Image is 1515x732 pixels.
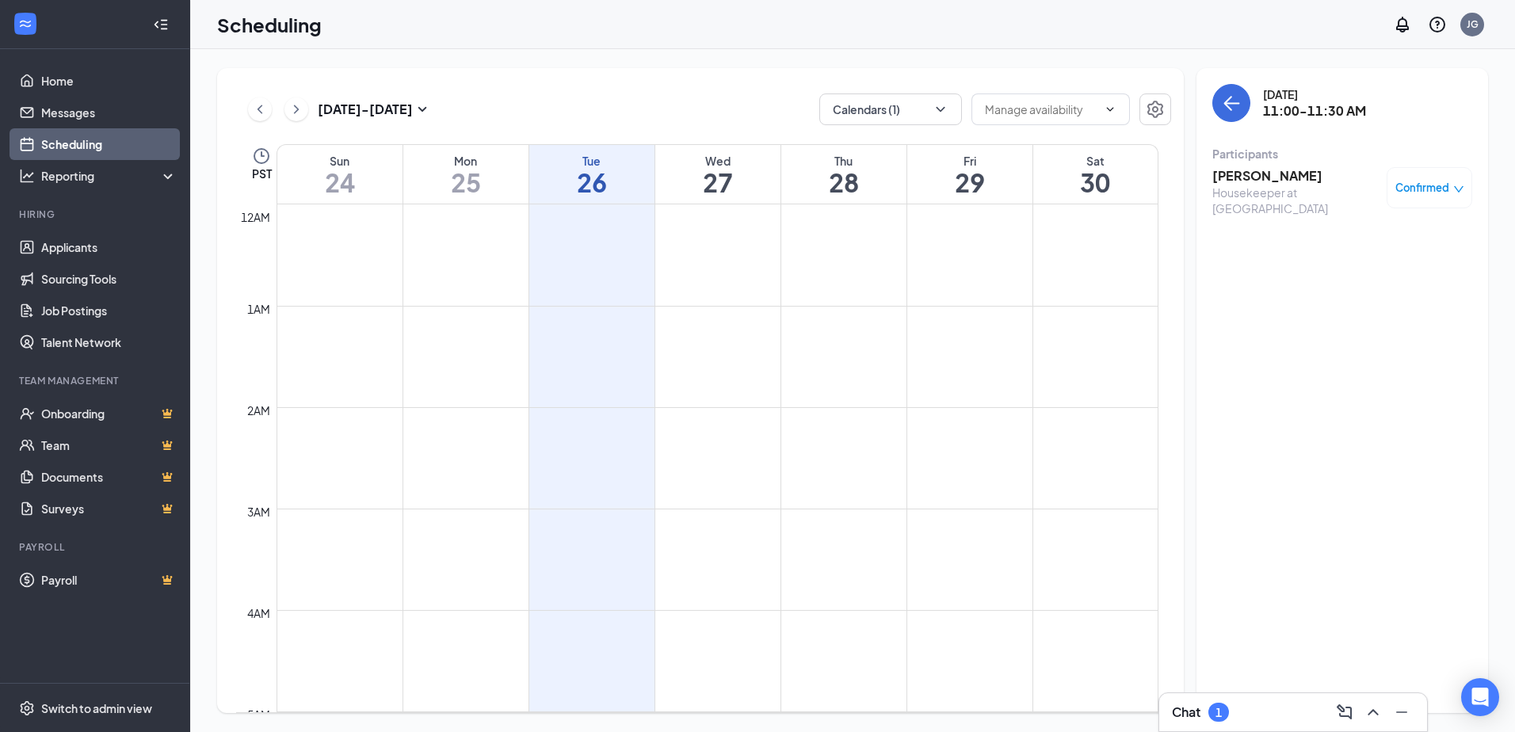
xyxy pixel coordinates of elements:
a: Talent Network [41,326,177,358]
button: back-button [1212,84,1250,122]
svg: ComposeMessage [1335,703,1354,722]
a: Home [41,65,177,97]
a: August 29, 2025 [907,145,1032,204]
div: Sat [1033,153,1158,169]
svg: ChevronDown [1104,103,1116,116]
h1: 27 [655,169,780,196]
div: Payroll [19,540,174,554]
div: Wed [655,153,780,169]
div: Reporting [41,168,177,184]
a: Sourcing Tools [41,263,177,295]
h1: 29 [907,169,1032,196]
a: August 28, 2025 [781,145,906,204]
button: Minimize [1389,700,1414,725]
div: 4am [244,604,273,622]
button: ChevronLeft [248,97,272,121]
h1: 25 [403,169,529,196]
svg: Analysis [19,168,35,184]
h3: 11:00-11:30 AM [1263,102,1366,120]
h3: [DATE] - [DATE] [318,101,413,118]
span: down [1453,184,1464,195]
h1: 30 [1033,169,1158,196]
div: Housekeeper at [GEOGRAPHIC_DATA] [1212,185,1379,216]
a: August 24, 2025 [277,145,403,204]
svg: ArrowLeft [1222,93,1241,112]
a: August 27, 2025 [655,145,780,204]
svg: Settings [1146,100,1165,119]
a: SurveysCrown [41,493,177,524]
button: Calendars (1)ChevronDown [819,93,962,125]
a: TeamCrown [41,429,177,461]
a: DocumentsCrown [41,461,177,493]
div: [DATE] [1263,86,1366,102]
svg: ChevronRight [288,100,304,119]
svg: Collapse [153,17,169,32]
div: Thu [781,153,906,169]
div: 2am [244,402,273,419]
svg: WorkstreamLogo [17,16,33,32]
svg: QuestionInfo [1428,15,1447,34]
svg: Notifications [1393,15,1412,34]
div: Fri [907,153,1032,169]
div: 1am [244,300,273,318]
span: Confirmed [1395,180,1449,196]
div: Open Intercom Messenger [1461,678,1499,716]
a: Scheduling [41,128,177,160]
svg: ChevronLeft [252,100,268,119]
h3: [PERSON_NAME] [1212,167,1379,185]
h1: 24 [277,169,403,196]
a: August 30, 2025 [1033,145,1158,204]
button: ComposeMessage [1332,700,1357,725]
a: Applicants [41,231,177,263]
svg: ChevronDown [933,101,948,117]
svg: Settings [19,700,35,716]
div: JG [1467,17,1479,31]
div: Participants [1212,146,1472,162]
div: Tue [529,153,654,169]
h1: 28 [781,169,906,196]
button: Settings [1139,93,1171,125]
a: Job Postings [41,295,177,326]
div: Switch to admin view [41,700,152,716]
div: 3am [244,503,273,520]
h1: 26 [529,169,654,196]
svg: Minimize [1392,703,1411,722]
a: PayrollCrown [41,564,177,596]
span: PST [252,166,272,181]
div: 12am [238,208,273,226]
button: ChevronUp [1360,700,1386,725]
a: Messages [41,97,177,128]
div: 1 [1215,706,1222,719]
a: August 25, 2025 [403,145,529,204]
svg: SmallChevronDown [413,100,432,119]
a: OnboardingCrown [41,398,177,429]
div: 5am [244,706,273,723]
a: August 26, 2025 [529,145,654,204]
svg: ChevronUp [1364,703,1383,722]
div: Sun [277,153,403,169]
button: ChevronRight [284,97,308,121]
div: Hiring [19,208,174,221]
svg: Clock [252,147,271,166]
input: Manage availability [985,101,1097,118]
div: Mon [403,153,529,169]
h3: Chat [1172,703,1200,721]
div: Team Management [19,374,174,387]
h1: Scheduling [217,11,322,38]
